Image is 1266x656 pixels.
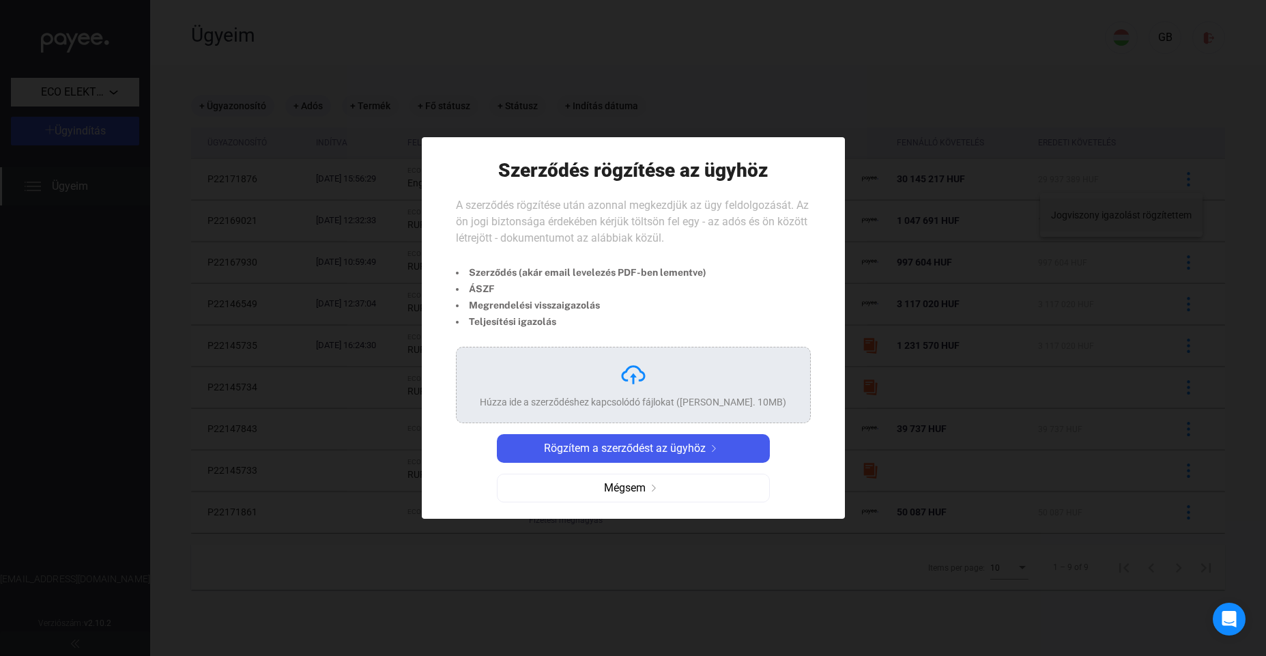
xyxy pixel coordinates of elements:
[497,434,770,463] button: Rögzítem a szerződést az ügyhözarrow-right-white
[620,361,647,388] img: upload-cloud
[604,480,646,496] span: Mégsem
[456,199,809,244] span: A szerződés rögzítése után azonnal megkezdjük az ügy feldolgozását. Az ön jogi biztonsága érdekéb...
[544,440,706,457] span: Rögzítem a szerződést az ügyhöz
[456,313,706,330] li: Teljesítési igazolás
[456,297,706,313] li: Megrendelési visszaigazolás
[497,474,770,502] button: Mégsemarrow-right-grey
[498,158,768,182] h1: Szerződés rögzítése az ügyhöz
[456,264,706,281] li: Szerződés (akár email levelezés PDF-ben lementve)
[706,445,722,452] img: arrow-right-white
[456,281,706,297] li: ÁSZF
[1213,603,1246,636] div: Open Intercom Messenger
[480,395,786,409] div: Húzza ide a szerződéshez kapcsolódó fájlokat ([PERSON_NAME]. 10MB)
[646,485,662,491] img: arrow-right-grey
